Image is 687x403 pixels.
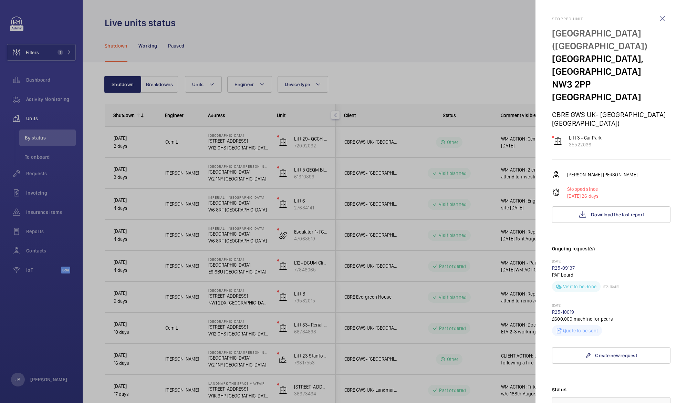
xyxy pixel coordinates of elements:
p: [DATE] [552,303,670,309]
p: Lift 3 - Car Park [569,134,602,141]
p: [PERSON_NAME] [PERSON_NAME] [567,171,637,178]
p: Visit to be done [563,283,596,290]
h2: Stopped unit [552,17,670,21]
img: elevator.svg [554,137,562,145]
p: NW3 2PP [GEOGRAPHIC_DATA] [552,78,670,103]
a: R25-09137 [552,265,575,271]
p: ETA: [DATE] [601,285,619,289]
p: [DATE] [552,259,670,265]
p: Stopped since [567,186,599,193]
p: [GEOGRAPHIC_DATA], [GEOGRAPHIC_DATA] [552,52,670,78]
p: £600,000 machine for pears [552,316,670,322]
p: [GEOGRAPHIC_DATA] ([GEOGRAPHIC_DATA]) [552,27,670,52]
p: PAF board [552,271,670,278]
h3: Ongoing request(s) [552,245,670,259]
p: 35522036 [569,141,602,148]
p: 26 days [567,193,599,199]
p: CBRE GWS UK- [GEOGRAPHIC_DATA] [GEOGRAPHIC_DATA]) [552,110,670,127]
span: [DATE], [567,193,582,199]
span: Download the last report [591,212,644,217]
a: Create new request [552,347,670,364]
button: Download the last report [552,206,670,223]
p: Quote to be sent [563,327,598,334]
label: Status [552,386,670,393]
a: R25-10019 [552,309,574,315]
